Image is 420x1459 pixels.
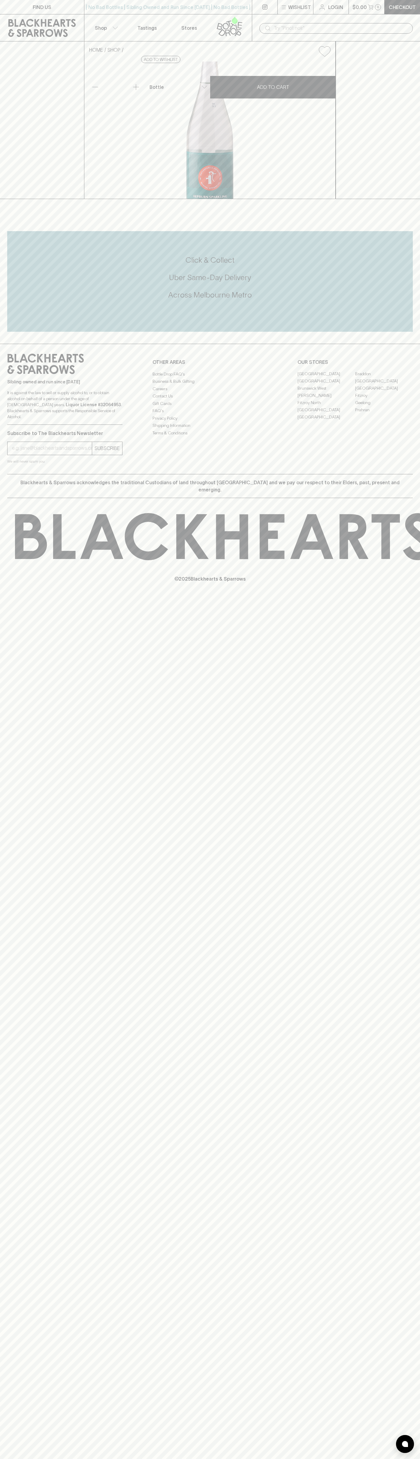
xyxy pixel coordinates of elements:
a: Fitzroy [355,392,413,399]
a: Stores [168,14,210,41]
a: Tastings [126,14,168,41]
a: FAQ's [153,407,268,415]
a: [GEOGRAPHIC_DATA] [355,385,413,392]
p: Tastings [137,24,157,32]
p: OUR STORES [298,358,413,366]
a: [GEOGRAPHIC_DATA] [298,378,355,385]
button: SUBSCRIBE [92,442,122,455]
a: Bottle Drop FAQ's [153,370,268,378]
a: Business & Bulk Gifting [153,378,268,385]
strong: Liquor License #32064953 [66,402,121,407]
p: Blackhearts & Sparrows acknowledges the traditional Custodians of land throughout [GEOGRAPHIC_DAT... [12,479,408,493]
p: It is against the law to sell or supply alcohol to, or to obtain alcohol on behalf of a person un... [7,390,122,420]
button: Add to wishlist [316,44,333,59]
a: Brunswick West [298,385,355,392]
a: Prahran [355,406,413,414]
input: e.g. jane@blackheartsandsparrows.com.au [12,443,92,453]
a: SHOP [107,47,120,53]
p: 0 [377,5,379,9]
p: Login [328,4,343,11]
a: HOME [89,47,103,53]
a: Terms & Conditions [153,429,268,436]
a: [GEOGRAPHIC_DATA] [298,414,355,421]
p: Checkout [389,4,416,11]
h5: Across Melbourne Metro [7,290,413,300]
a: Braddon [355,370,413,378]
p: Stores [181,24,197,32]
a: [GEOGRAPHIC_DATA] [298,406,355,414]
h5: Uber Same-Day Delivery [7,273,413,282]
p: Bottle [150,83,164,91]
h5: Click & Collect [7,255,413,265]
a: [GEOGRAPHIC_DATA] [298,370,355,378]
p: Subscribe to The Blackhearts Newsletter [7,430,122,437]
a: Contact Us [153,393,268,400]
button: Add to wishlist [141,56,180,63]
div: Bottle [147,81,210,93]
input: Try "Pinot noir" [274,23,408,33]
p: SUBSCRIBE [95,445,120,452]
img: bubble-icon [402,1441,408,1447]
p: OTHER AREAS [153,358,268,366]
p: Wishlist [288,4,311,11]
a: Careers [153,385,268,392]
p: Shop [95,24,107,32]
p: We will never spam you [7,458,122,464]
p: ADD TO CART [257,83,289,91]
a: Geelong [355,399,413,406]
p: Sibling owned and run since [DATE] [7,379,122,385]
a: Shipping Information [153,422,268,429]
button: Shop [84,14,126,41]
button: ADD TO CART [210,76,336,98]
a: [PERSON_NAME] [298,392,355,399]
a: Fitzroy North [298,399,355,406]
p: $0.00 [352,4,367,11]
p: FIND US [33,4,51,11]
img: 3357.png [84,62,335,199]
div: Call to action block [7,231,413,332]
a: [GEOGRAPHIC_DATA] [355,378,413,385]
a: Privacy Policy [153,415,268,422]
a: Gift Cards [153,400,268,407]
